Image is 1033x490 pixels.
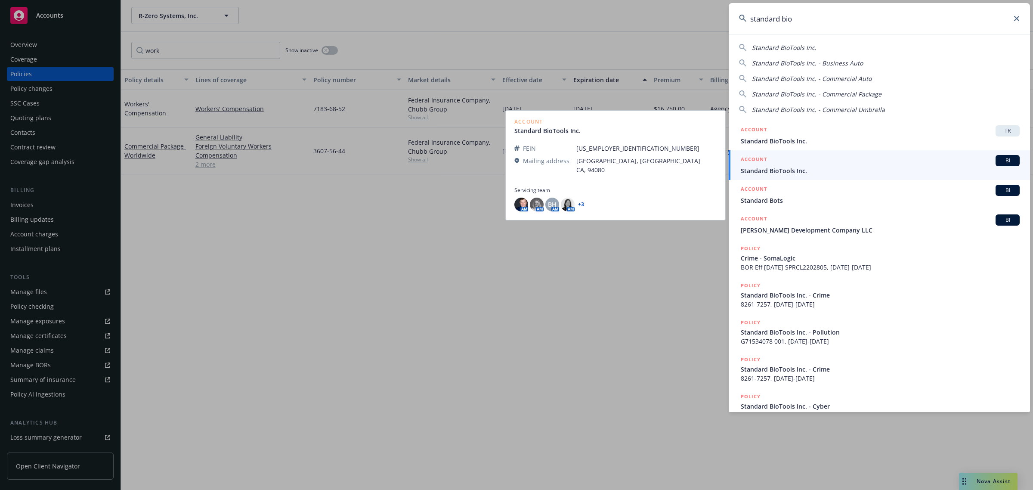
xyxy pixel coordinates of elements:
h5: ACCOUNT [741,214,767,225]
span: Standard Bots [741,196,1020,205]
span: 8261-7257, [DATE]-[DATE] [741,300,1020,309]
span: BI [999,157,1016,164]
h5: POLICY [741,318,761,327]
span: Standard BioTools Inc. - Commercial Package [752,90,881,98]
span: BOR Eff [DATE] SPRCL2202805, [DATE]-[DATE] [741,263,1020,272]
span: Standard BioTools Inc. [741,166,1020,175]
a: POLICYStandard BioTools Inc. - PollutionG71534078 001, [DATE]-[DATE] [729,313,1030,350]
span: BI [999,186,1016,194]
h5: POLICY [741,392,761,401]
h5: POLICY [741,281,761,290]
span: Standard BioTools Inc. - Crime [741,365,1020,374]
span: Standard BioTools Inc. [741,136,1020,146]
span: Standard BioTools Inc. - Cyber [741,402,1020,411]
h5: ACCOUNT [741,185,767,195]
span: Standard BioTools Inc. [752,43,817,52]
span: Standard BioTools Inc. - Pollution [741,328,1020,337]
input: Search... [729,3,1030,34]
a: POLICYStandard BioTools Inc. - Crime8261-7257, [DATE]-[DATE] [729,276,1030,313]
h5: POLICY [741,244,761,253]
span: Standard BioTools Inc. - Crime [741,291,1020,300]
span: [PERSON_NAME] Development Company LLC [741,226,1020,235]
span: G71534078 001, [DATE]-[DATE] [741,337,1020,346]
span: Standard BioTools Inc. - Commercial Auto [752,74,872,83]
span: BI [999,216,1016,224]
h5: POLICY [741,355,761,364]
span: Standard BioTools Inc. - Commercial Umbrella [752,105,885,114]
h5: ACCOUNT [741,155,767,165]
a: ACCOUNTBI[PERSON_NAME] Development Company LLC [729,210,1030,239]
span: Standard BioTools Inc. - Business Auto [752,59,863,67]
span: Crime - SomaLogic [741,254,1020,263]
span: D97158319, [DATE]-[DATE] [741,411,1020,420]
a: ACCOUNTBIStandard Bots [729,180,1030,210]
a: POLICYCrime - SomaLogicBOR Eff [DATE] SPRCL2202805, [DATE]-[DATE] [729,239,1030,276]
a: POLICYStandard BioTools Inc. - CyberD97158319, [DATE]-[DATE] [729,388,1030,425]
a: POLICYStandard BioTools Inc. - Crime8261-7257, [DATE]-[DATE] [729,350,1030,388]
a: ACCOUNTBIStandard BioTools Inc. [729,150,1030,180]
span: 8261-7257, [DATE]-[DATE] [741,374,1020,383]
span: TR [999,127,1016,135]
a: ACCOUNTTRStandard BioTools Inc. [729,121,1030,150]
h5: ACCOUNT [741,125,767,136]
